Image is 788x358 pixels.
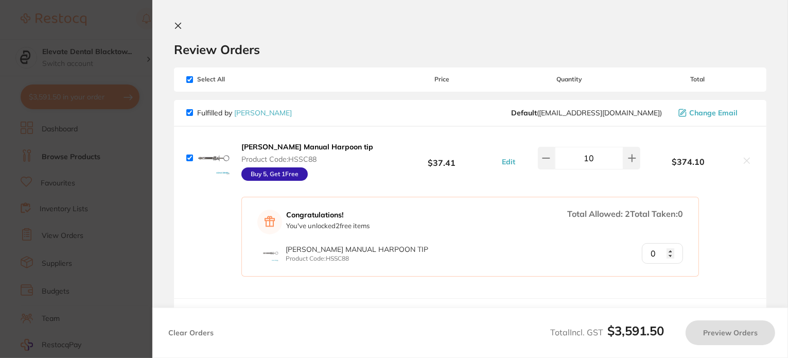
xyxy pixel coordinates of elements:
[625,209,630,219] span: 2
[241,142,373,151] b: [PERSON_NAME] Manual Harpoon tip
[640,157,736,166] b: $374.10
[241,155,373,163] span: Product Code: HSSC88
[499,76,641,83] span: Quantity
[385,76,499,83] span: Price
[511,109,662,117] span: save@adamdental.com.au
[234,108,292,117] a: [PERSON_NAME]
[286,255,428,262] p: Product Code: HSSC88
[675,108,754,117] button: Change Email
[499,157,518,166] button: Edit
[238,142,376,181] button: [PERSON_NAME] Manual Harpoon tip Product Code:HSSC88 Buy 5, Get 1Free
[567,210,683,218] div: Total Allowed: Total Taken:
[550,327,664,337] span: Total Incl. GST
[385,148,499,167] b: $37.41
[174,42,766,57] h2: Review Orders
[286,245,428,254] span: [PERSON_NAME] Manual Harpoon tip
[607,323,664,338] b: $3,591.50
[511,108,537,117] b: Default
[262,245,278,261] img: Hanson Manual Harpoon tip
[286,222,370,230] p: You've unlocked 2 free item s
[642,243,683,264] input: Qty
[186,76,289,83] span: Select All
[197,142,230,175] img: enJ2eG1pNQ
[165,320,217,345] button: Clear Orders
[286,211,370,219] strong: Congratulations!
[241,167,308,181] div: Buy 5, Get 1 Free
[640,76,754,83] span: Total
[689,109,738,117] span: Change Email
[686,320,775,345] button: Preview Orders
[678,209,683,219] span: 0
[197,109,292,117] p: Fulfilled by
